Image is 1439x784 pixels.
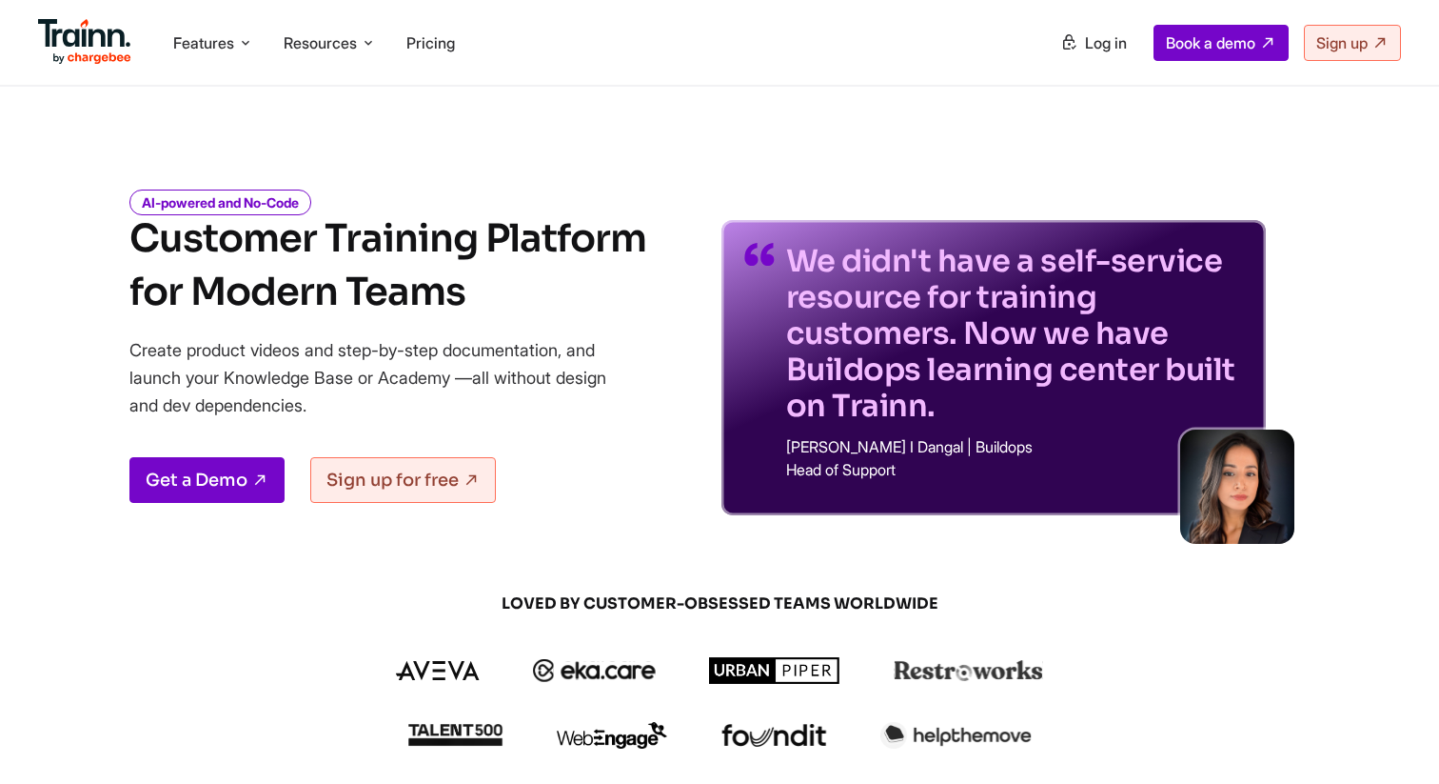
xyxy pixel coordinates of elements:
img: helpthemove logo [880,722,1032,749]
img: ekacare logo [533,659,657,682]
a: Sign up [1304,25,1401,61]
iframe: Chat Widget [1344,693,1439,784]
span: Resources [284,32,357,53]
img: Trainn Logo [38,19,131,65]
span: LOVED BY CUSTOMER-OBSESSED TEAMS WORLDWIDE [263,593,1176,614]
img: webengage logo [557,722,667,749]
a: Sign up for free [310,457,496,503]
a: Get a Demo [129,457,285,503]
img: urbanpiper logo [709,657,840,684]
img: talent500 logo [407,723,503,747]
a: Book a demo [1153,25,1289,61]
img: aveva logo [396,661,480,680]
span: Sign up [1316,33,1368,52]
span: Book a demo [1166,33,1255,52]
i: AI-powered and No-Code [129,190,311,215]
p: Create product videos and step-by-step documentation, and launch your Knowledge Base or Academy —... [129,336,634,419]
p: Head of Support [786,462,1243,477]
h1: Customer Training Platform for Modern Teams [129,212,646,319]
img: foundit logo [720,724,827,747]
img: quotes-purple.41a7099.svg [744,243,775,266]
a: Pricing [406,33,455,52]
p: We didn't have a self-service resource for training customers. Now we have Buildops learning cent... [786,243,1243,424]
img: sabina-buildops.d2e8138.png [1180,430,1294,544]
p: [PERSON_NAME] I Dangal | Buildops [786,439,1243,454]
span: Features [173,32,234,53]
img: restroworks logo [894,660,1043,681]
a: Log in [1049,26,1138,60]
span: Log in [1085,33,1127,52]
